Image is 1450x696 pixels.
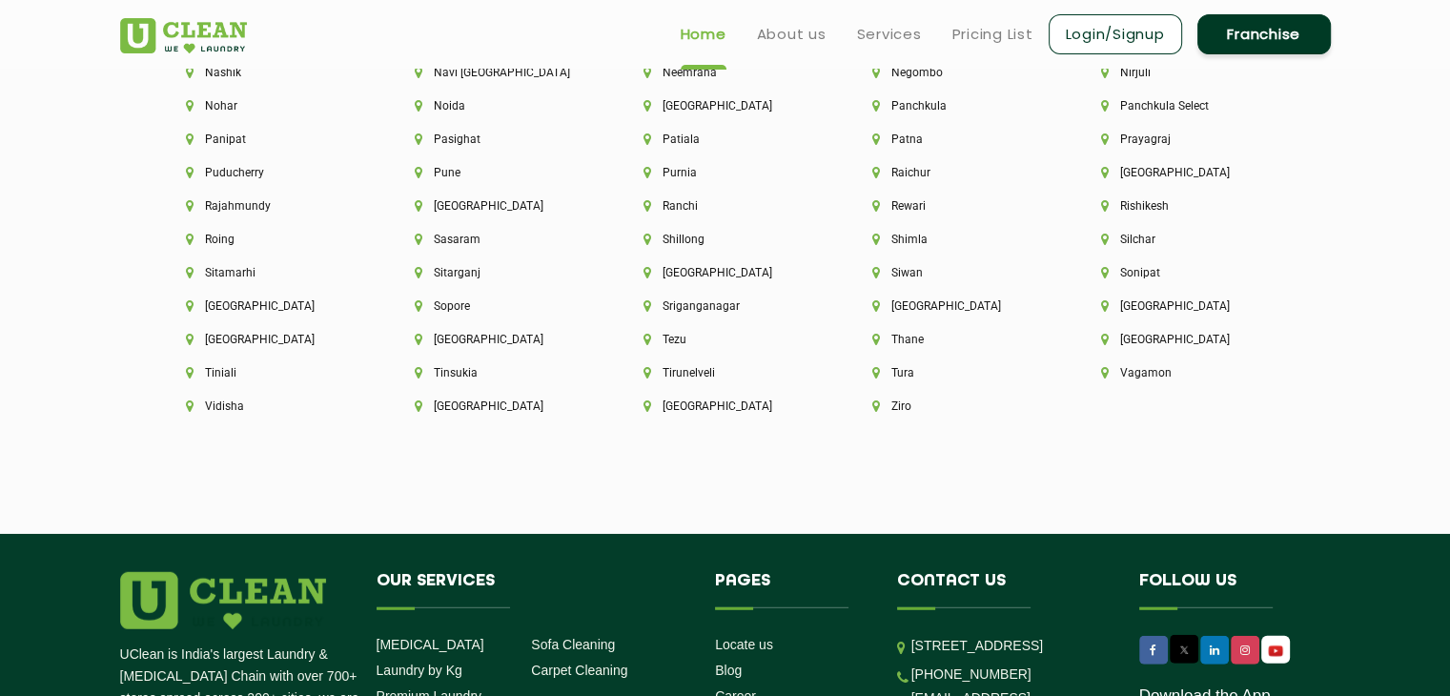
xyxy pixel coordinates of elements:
[872,66,1036,79] li: Negombo
[911,635,1111,657] p: [STREET_ADDRESS]
[186,333,350,346] li: [GEOGRAPHIC_DATA]
[415,199,579,213] li: [GEOGRAPHIC_DATA]
[872,133,1036,146] li: Patna
[1101,99,1265,113] li: Panchkula Select
[1263,641,1288,661] img: UClean Laundry and Dry Cleaning
[872,266,1036,279] li: Siwan
[1101,166,1265,179] li: [GEOGRAPHIC_DATA]
[872,166,1036,179] li: Raichur
[415,99,579,113] li: Noida
[1197,14,1331,54] a: Franchise
[531,637,615,652] a: Sofa Cleaning
[857,23,922,46] a: Services
[1101,133,1265,146] li: Prayagraj
[1101,333,1265,346] li: [GEOGRAPHIC_DATA]
[186,299,350,313] li: [GEOGRAPHIC_DATA]
[186,166,350,179] li: Puducherry
[186,366,350,379] li: Tiniali
[1101,233,1265,246] li: Silchar
[643,199,807,213] li: Ranchi
[872,299,1036,313] li: [GEOGRAPHIC_DATA]
[415,233,579,246] li: Sasaram
[872,233,1036,246] li: Shimla
[1139,572,1307,608] h4: Follow us
[643,299,807,313] li: Sriganganagar
[186,233,350,246] li: Roing
[643,266,807,279] li: [GEOGRAPHIC_DATA]
[715,663,742,678] a: Blog
[120,572,326,629] img: logo.png
[643,166,807,179] li: Purnia
[1101,266,1265,279] li: Sonipat
[872,399,1036,413] li: Ziro
[952,23,1033,46] a: Pricing List
[643,366,807,379] li: Tirunelveli
[897,572,1111,608] h4: Contact us
[643,399,807,413] li: [GEOGRAPHIC_DATA]
[186,133,350,146] li: Panipat
[186,99,350,113] li: Nohar
[120,18,247,53] img: UClean Laundry and Dry Cleaning
[377,572,687,608] h4: Our Services
[681,23,726,46] a: Home
[872,366,1036,379] li: Tura
[186,399,350,413] li: Vidisha
[377,637,484,652] a: [MEDICAL_DATA]
[1101,299,1265,313] li: [GEOGRAPHIC_DATA]
[872,199,1036,213] li: Rewari
[643,333,807,346] li: Tezu
[643,233,807,246] li: Shillong
[872,99,1036,113] li: Panchkula
[186,66,350,79] li: Nashik
[911,666,1031,682] a: [PHONE_NUMBER]
[415,366,579,379] li: Tinsukia
[415,66,579,79] li: Navi [GEOGRAPHIC_DATA]
[1101,366,1265,379] li: Vagamon
[643,66,807,79] li: Neemrana
[186,266,350,279] li: Sitamarhi
[415,133,579,146] li: Pasighat
[757,23,827,46] a: About us
[1101,199,1265,213] li: Rishikesh
[377,663,462,678] a: Laundry by Kg
[415,333,579,346] li: [GEOGRAPHIC_DATA]
[715,637,773,652] a: Locate us
[415,299,579,313] li: Sopore
[1049,14,1182,54] a: Login/Signup
[415,266,579,279] li: Sitarganj
[415,166,579,179] li: Pune
[415,399,579,413] li: [GEOGRAPHIC_DATA]
[186,199,350,213] li: Rajahmundy
[1101,66,1265,79] li: Nirjuli
[643,99,807,113] li: [GEOGRAPHIC_DATA]
[531,663,627,678] a: Carpet Cleaning
[643,133,807,146] li: Patiala
[872,333,1036,346] li: Thane
[715,572,868,608] h4: Pages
